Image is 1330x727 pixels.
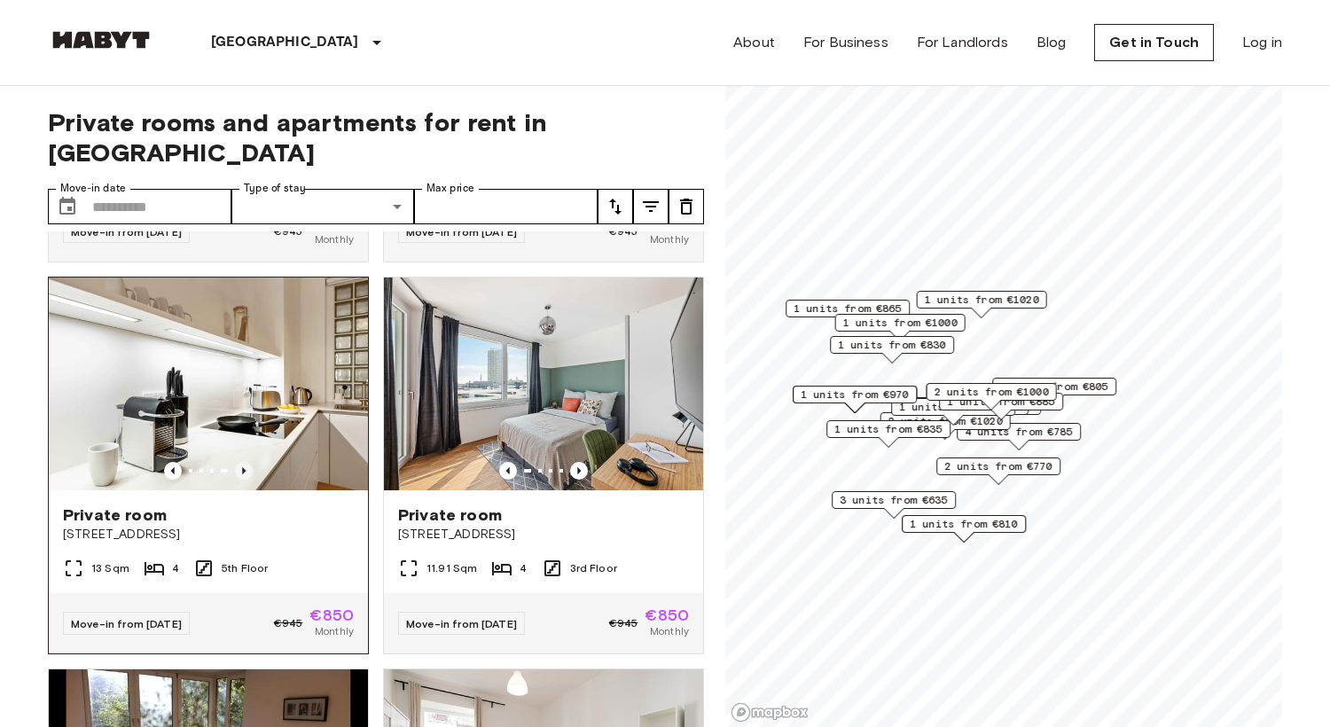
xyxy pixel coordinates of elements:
[499,462,517,480] button: Previous image
[633,189,669,224] button: tune
[965,424,1073,440] span: 4 units from €785
[957,423,1081,450] div: Map marker
[398,504,502,526] span: Private room
[1094,24,1214,61] a: Get in Touch
[935,384,1049,400] span: 2 units from €1000
[426,560,477,576] span: 11.91 Sqm
[650,231,689,247] span: Monthly
[843,315,958,331] span: 1 units from €1000
[315,231,354,247] span: Monthly
[211,32,359,53] p: [GEOGRAPHIC_DATA]
[426,181,474,196] label: Max price
[63,526,354,543] span: [STREET_ADDRESS]
[917,291,1047,318] div: Map marker
[63,504,167,526] span: Private room
[164,462,182,480] button: Previous image
[309,607,354,623] span: €850
[1242,32,1282,53] a: Log in
[49,278,368,490] img: Marketing picture of unit DE-02-022-004-04HF
[60,181,126,196] label: Move-in date
[917,32,1008,53] a: For Landlords
[944,458,1052,474] span: 2 units from €770
[609,615,638,631] span: €945
[274,615,303,631] span: €945
[838,337,946,353] span: 1 units from €830
[645,215,689,231] span: €850
[48,107,704,168] span: Private rooms and apartments for rent in [GEOGRAPHIC_DATA]
[520,560,527,576] span: 4
[925,292,1039,308] span: 1 units from €1020
[910,516,1018,532] span: 1 units from €810
[645,607,689,623] span: €850
[50,189,85,224] button: Choose date
[383,277,704,654] a: Marketing picture of unit DE-02-022-002-02HFPrevious imagePrevious imagePrivate room[STREET_ADDRE...
[91,560,129,576] span: 13 Sqm
[888,413,1003,429] span: 2 units from €1020
[992,378,1116,405] div: Map marker
[609,223,638,239] span: €945
[786,300,910,327] div: Map marker
[274,223,303,239] span: €945
[222,560,268,576] span: 5th Floor
[406,225,517,238] span: Move-in from [DATE]
[832,491,956,519] div: Map marker
[244,181,306,196] label: Type of stay
[830,336,954,363] div: Map marker
[48,277,369,654] a: Previous imagePrevious imagePrivate room[STREET_ADDRESS]13 Sqm45th FloorMove-in from [DATE]€945€8...
[803,32,888,53] a: For Business
[834,421,943,437] span: 1 units from €835
[650,623,689,639] span: Monthly
[731,702,809,723] a: Mapbox logo
[826,420,951,448] div: Map marker
[570,462,588,480] button: Previous image
[309,215,354,231] span: €850
[398,526,689,543] span: [STREET_ADDRESS]
[598,189,633,224] button: tune
[793,386,917,413] div: Map marker
[1037,32,1067,53] a: Blog
[1000,379,1108,395] span: 1 units from €805
[406,617,517,630] span: Move-in from [DATE]
[71,225,182,238] span: Move-in from [DATE]
[840,492,948,508] span: 3 units from €635
[172,560,179,576] span: 4
[71,617,182,630] span: Move-in from [DATE]
[794,301,902,317] span: 1 units from €865
[880,412,1011,440] div: Map marker
[927,383,1057,410] div: Map marker
[570,560,617,576] span: 3rd Floor
[936,457,1060,485] div: Map marker
[733,32,775,53] a: About
[835,314,966,341] div: Map marker
[902,515,1026,543] div: Map marker
[315,623,354,639] span: Monthly
[669,189,704,224] button: tune
[48,31,154,49] img: Habyt
[384,278,703,490] img: Marketing picture of unit DE-02-022-002-02HF
[235,462,253,480] button: Previous image
[801,387,909,403] span: 1 units from €970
